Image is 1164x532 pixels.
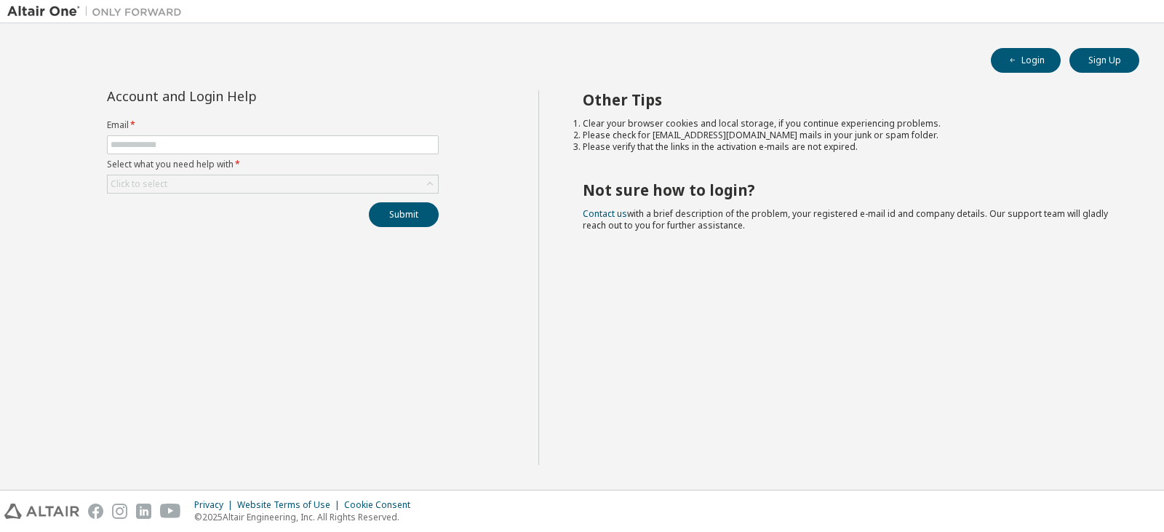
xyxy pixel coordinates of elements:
button: Submit [369,202,439,227]
div: Account and Login Help [107,90,372,102]
div: Privacy [194,499,237,511]
h2: Other Tips [583,90,1114,109]
label: Select what you need help with [107,159,439,170]
div: Click to select [108,175,438,193]
img: linkedin.svg [136,504,151,519]
span: with a brief description of the problem, your registered e-mail id and company details. Our suppo... [583,207,1108,231]
img: instagram.svg [112,504,127,519]
img: facebook.svg [88,504,103,519]
li: Please verify that the links in the activation e-mails are not expired. [583,141,1114,153]
img: youtube.svg [160,504,181,519]
h2: Not sure how to login? [583,180,1114,199]
label: Email [107,119,439,131]
div: Click to select [111,178,167,190]
img: Altair One [7,4,189,19]
img: altair_logo.svg [4,504,79,519]
li: Please check for [EMAIL_ADDRESS][DOMAIN_NAME] mails in your junk or spam folder. [583,130,1114,141]
div: Website Terms of Use [237,499,344,511]
li: Clear your browser cookies and local storage, if you continue experiencing problems. [583,118,1114,130]
div: Cookie Consent [344,499,419,511]
button: Sign Up [1069,48,1139,73]
button: Login [991,48,1061,73]
p: © 2025 Altair Engineering, Inc. All Rights Reserved. [194,511,419,523]
a: Contact us [583,207,627,220]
